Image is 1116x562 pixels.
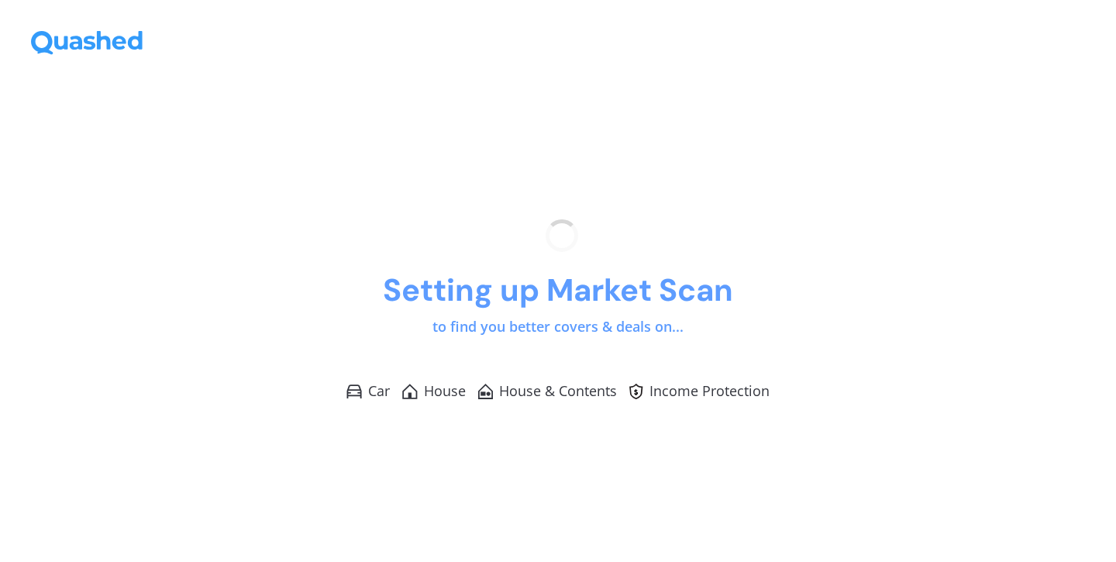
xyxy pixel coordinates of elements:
[368,381,390,401] span: Car
[383,271,733,310] h1: Setting up Market Scan
[424,381,466,401] span: House
[346,384,362,398] img: Car
[478,384,493,399] img: House & Contents
[649,381,770,401] span: Income Protection
[402,384,417,399] img: House
[432,317,684,337] p: to find you better covers & deals on...
[629,384,643,399] img: Income Protection
[499,381,617,401] span: House & Contents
